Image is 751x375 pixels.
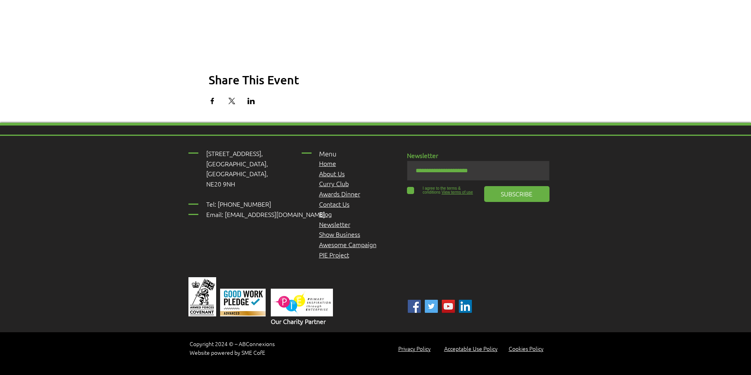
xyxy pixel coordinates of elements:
[271,317,326,326] span: Our Charity Partner
[459,300,472,313] img: Linked In
[319,209,332,218] a: Blog
[319,200,350,208] a: Contact Us
[444,345,498,352] a: Acceptable Use Policy
[441,190,473,194] span: View terms of use
[441,190,473,194] a: View terms of use
[319,230,360,238] a: Show Business
[484,186,549,202] button: SUBSCRIBE
[206,200,325,219] span: Tel: [PHONE_NUMBER] Email: [EMAIL_ADDRESS][DOMAIN_NAME]
[206,159,268,168] span: [GEOGRAPHIC_DATA],
[206,179,235,188] span: NE20 9NH
[319,149,337,158] span: Menu
[398,345,431,352] a: Privacy Policy
[319,240,376,249] span: Awesome Campaign
[319,169,345,178] a: About Us
[206,149,263,158] span: [STREET_ADDRESS],
[442,300,455,313] img: YouTube
[407,151,438,160] span: Newsletter
[425,300,438,313] img: ABC
[408,300,421,313] img: ABC
[319,179,349,188] a: Curry Club
[509,345,544,352] a: Cookies Policy
[319,159,336,168] a: Home
[190,348,265,356] span: Website powered by SME CofE
[247,98,255,104] a: Share event on LinkedIn
[209,72,542,88] h2: Share This Event
[501,189,532,198] span: SUBSCRIBE
[209,98,216,104] a: Share event on Facebook
[206,169,268,178] span: [GEOGRAPHIC_DATA],
[190,340,275,348] a: Copyright 2024 © – ABConnexions
[408,300,472,313] ul: Social Bar
[228,98,236,104] a: Share event on X
[319,189,360,198] a: Awards Dinner
[423,186,461,194] span: I agree to the terms & conditions
[319,250,349,259] a: PIE Project
[319,220,350,228] a: Newsletter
